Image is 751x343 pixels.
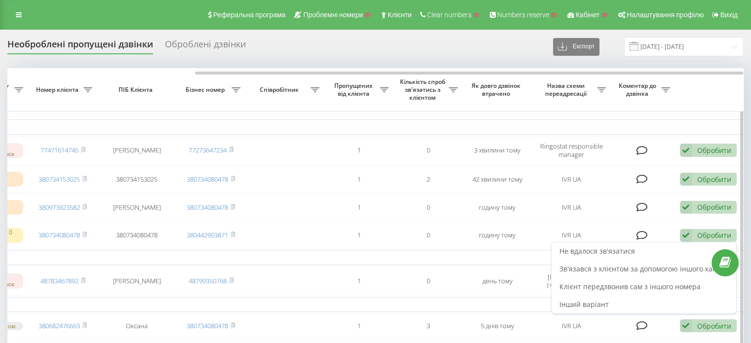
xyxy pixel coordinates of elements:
[189,276,227,285] a: 48799350768
[213,11,286,19] span: Реферальна програма
[553,38,599,56] button: Експорт
[697,175,731,184] div: Обробити
[39,230,80,239] a: 380734080478
[39,175,80,184] a: 380734153025
[471,82,524,97] span: Як довго дзвінок втрачено
[463,194,532,221] td: годину тому
[165,39,246,54] div: Оброблені дзвінки
[559,264,728,273] span: Зв'язався з клієнтом за допомогою іншого каналу
[189,146,227,154] a: 77273647234
[97,166,176,192] td: 380734153025
[559,246,635,256] span: Не вдалося зв'язатися
[394,314,463,338] td: 3
[97,194,176,221] td: [PERSON_NAME]
[181,86,232,94] span: Бізнес номер
[532,194,611,221] td: IVR UA
[324,267,394,295] td: 1
[463,314,532,338] td: 5 днів тому
[394,194,463,221] td: 0
[394,137,463,164] td: 0
[463,267,532,295] td: день тому
[720,11,738,19] span: Вихід
[187,321,228,330] a: 380734080478
[532,166,611,192] td: IVR UA
[324,166,394,192] td: 1
[398,78,449,101] span: Кількість спроб зв'язатись з клієнтом
[324,137,394,164] td: 1
[40,146,79,154] a: 77471614745
[532,222,611,248] td: IVR UA
[40,276,79,285] a: 48783467892
[497,11,549,19] span: Numbers reserve
[324,314,394,338] td: 1
[627,11,704,19] span: Налаштування профілю
[187,230,228,239] a: 380442903871
[33,86,83,94] span: Номер клієнта
[616,82,661,97] span: Коментар до дзвінка
[187,203,228,212] a: 380734080478
[697,321,731,331] div: Обробити
[106,86,168,94] span: ПІБ Клієнта
[7,39,153,54] div: Необроблені пропущені дзвінки
[697,202,731,212] div: Обробити
[697,230,731,240] div: Обробити
[187,175,228,184] a: 380734080478
[329,82,380,97] span: Пропущених від клієнта
[463,166,532,192] td: 42 хвилини тому
[532,137,611,164] td: Ringostat responsible manager
[532,267,611,295] td: [PERSON_NAME] (+Sales Team PL)
[303,11,363,19] span: Проблемні номери
[532,314,611,338] td: IVR UA
[394,267,463,295] td: 0
[97,267,176,295] td: [PERSON_NAME]
[697,146,731,155] div: Обробити
[394,222,463,248] td: 0
[324,194,394,221] td: 1
[576,11,600,19] span: Кабінет
[537,82,597,97] span: Назва схеми переадресації
[97,222,176,248] td: 380734080478
[463,137,532,164] td: 3 хвилини тому
[394,166,463,192] td: 2
[559,282,701,291] span: Клієнт передзвонив сам з іншого номера
[250,86,311,94] span: Співробітник
[559,300,609,309] span: Інший варіант
[39,321,80,330] a: 380682476663
[463,222,532,248] td: годину тому
[97,314,176,338] td: Оксана
[388,11,412,19] span: Клієнти
[427,11,472,19] span: Clear numbers
[324,222,394,248] td: 1
[97,137,176,164] td: [PERSON_NAME]
[39,203,80,212] a: 380973923582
